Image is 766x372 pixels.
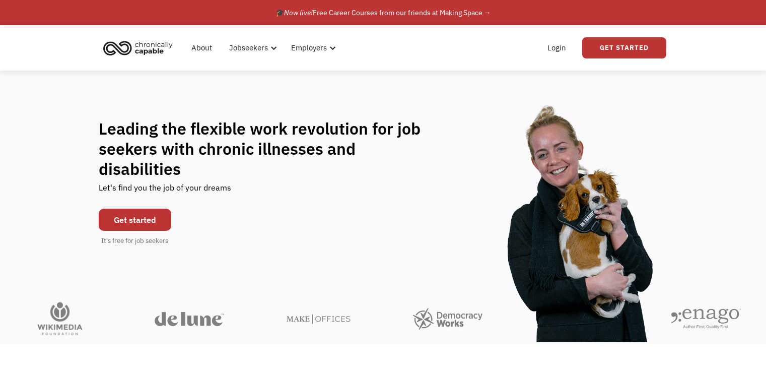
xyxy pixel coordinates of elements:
a: Login [541,32,572,64]
div: Employers [285,32,339,64]
a: About [185,32,218,64]
h1: Leading the flexible work revolution for job seekers with chronic illnesses and disabilities [99,118,440,179]
div: Let's find you the job of your dreams [99,179,231,204]
div: Jobseekers [223,32,280,64]
div: It's free for job seekers [101,236,168,246]
div: Employers [291,42,327,54]
div: Jobseekers [229,42,268,54]
a: Get started [99,209,171,231]
a: Get Started [582,37,666,58]
em: Now live! [284,8,313,17]
div: 🎓 Free Career Courses from our friends at Making Space → [275,7,491,19]
img: Chronically Capable logo [100,37,176,59]
a: home [100,37,180,59]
